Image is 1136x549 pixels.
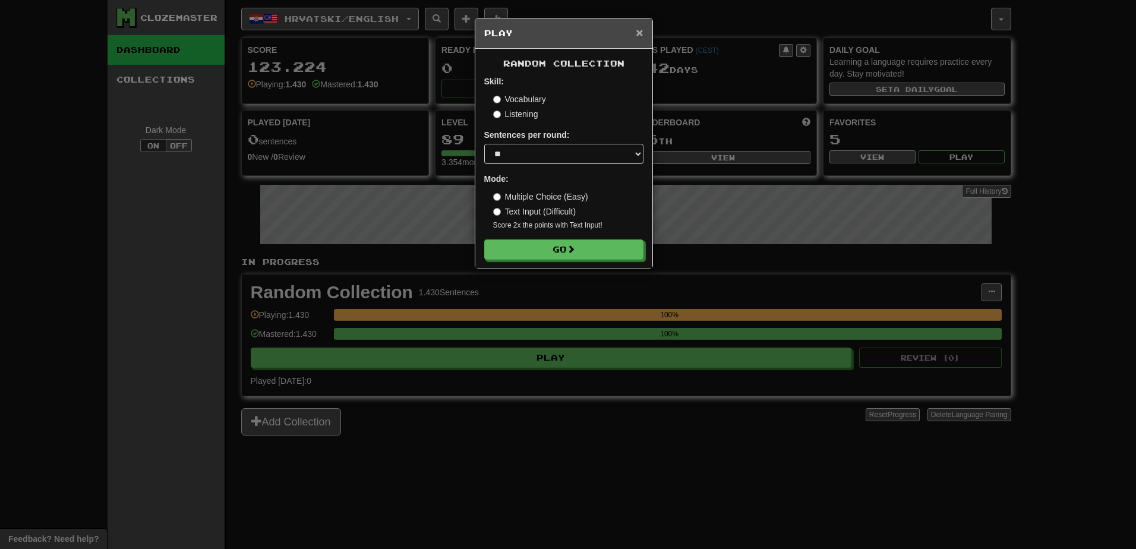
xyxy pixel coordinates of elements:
[503,58,624,68] span: Random Collection
[493,111,501,118] input: Listening
[493,208,501,216] input: Text Input (Difficult)
[493,220,643,231] small: Score 2x the points with Text Input !
[636,26,643,39] span: ×
[493,96,501,103] input: Vocabulary
[484,239,643,260] button: Go
[493,191,588,203] label: Multiple Choice (Easy)
[493,206,576,217] label: Text Input (Difficult)
[484,174,509,184] strong: Mode:
[636,26,643,39] button: Close
[484,129,570,141] label: Sentences per round:
[484,27,643,39] h5: Play
[493,93,546,105] label: Vocabulary
[493,108,538,120] label: Listening
[493,193,501,201] input: Multiple Choice (Easy)
[484,77,504,86] strong: Skill:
